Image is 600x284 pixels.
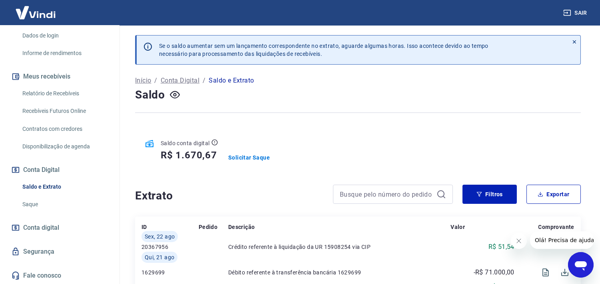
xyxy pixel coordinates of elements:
[555,263,574,282] span: Download
[450,223,465,231] p: Valor
[19,121,110,137] a: Contratos com credores
[142,223,147,231] p: ID
[19,85,110,102] a: Relatório de Recebíveis
[538,223,574,231] p: Comprovante
[199,223,217,231] p: Pedido
[19,179,110,195] a: Saldo e Extrato
[142,268,199,276] p: 1629699
[568,252,594,278] iframe: Botão para abrir a janela de mensagens
[488,242,514,252] p: R$ 51,54
[5,6,67,12] span: Olá! Precisa de ajuda?
[154,76,157,85] p: /
[161,149,217,162] h5: R$ 1.670,67
[145,233,175,241] span: Sex, 22 ago
[203,76,205,85] p: /
[228,154,270,162] a: Solicitar Saque
[135,188,323,204] h4: Extrato
[562,6,590,20] button: Sair
[340,188,433,200] input: Busque pelo número do pedido
[142,243,199,251] p: 20367956
[135,87,165,103] h4: Saldo
[474,268,514,277] p: -R$ 71.000,00
[536,263,555,282] span: Visualizar
[10,0,62,25] img: Vindi
[19,28,110,44] a: Dados de login
[161,76,199,85] a: Conta Digital
[526,185,581,204] button: Exportar
[228,243,450,251] p: Crédito referente à liquidação da UR 15908254 via CIP
[23,222,59,233] span: Conta digital
[145,253,174,261] span: Qui, 21 ago
[19,196,110,213] a: Saque
[10,161,110,179] button: Conta Digital
[209,76,254,85] p: Saldo e Extrato
[462,185,517,204] button: Filtros
[228,223,255,231] p: Descrição
[19,103,110,119] a: Recebíveis Futuros Online
[10,219,110,237] a: Conta digital
[10,68,110,85] button: Meus recebíveis
[135,76,151,85] a: Início
[159,42,488,58] p: Se o saldo aumentar sem um lançamento correspondente no extrato, aguarde algumas horas. Isso acon...
[530,231,594,249] iframe: Mensagem da empresa
[228,268,450,276] p: Débito referente à transferência bancária 1629699
[19,45,110,61] a: Informe de rendimentos
[10,243,110,260] a: Segurança
[511,233,527,249] iframe: Fechar mensagem
[19,138,110,155] a: Disponibilização de agenda
[161,139,210,147] p: Saldo conta digital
